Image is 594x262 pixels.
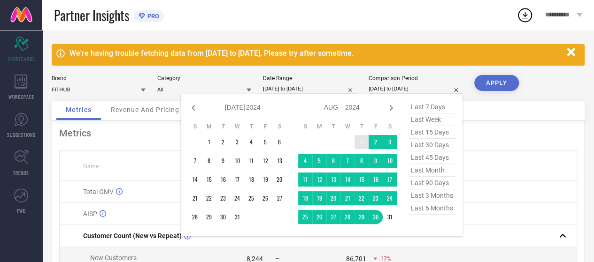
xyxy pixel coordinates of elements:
[263,84,357,94] input: Select date range
[188,102,199,113] div: Previous month
[355,172,369,187] td: Thu Aug 15 2024
[263,75,357,82] div: Date Range
[340,123,355,130] th: Wednesday
[244,154,258,168] td: Thu Jul 11 2024
[369,123,383,130] th: Friday
[202,123,216,130] th: Monday
[188,210,202,224] td: Sun Jul 28 2024
[272,191,286,205] td: Sat Jul 27 2024
[202,191,216,205] td: Mon Jul 22 2024
[340,210,355,224] td: Wed Aug 28 2024
[312,172,326,187] td: Mon Aug 12 2024
[244,123,258,130] th: Thursday
[355,191,369,205] td: Thu Aug 22 2024
[378,255,391,262] span: -17%
[230,172,244,187] td: Wed Jul 17 2024
[298,172,312,187] td: Sun Aug 11 2024
[66,106,92,113] span: Metrics
[272,135,286,149] td: Sat Jul 06 2024
[340,172,355,187] td: Wed Aug 14 2024
[409,113,455,126] span: last week
[312,210,326,224] td: Mon Aug 26 2024
[298,191,312,205] td: Sun Aug 18 2024
[369,210,383,224] td: Fri Aug 30 2024
[383,210,397,224] td: Sat Aug 31 2024
[216,191,230,205] td: Tue Jul 23 2024
[298,210,312,224] td: Sun Aug 25 2024
[244,191,258,205] td: Thu Jul 25 2024
[409,101,455,113] span: last 7 days
[409,139,455,151] span: last 30 days
[312,154,326,168] td: Mon Aug 05 2024
[83,210,97,217] span: AISP
[230,154,244,168] td: Wed Jul 10 2024
[409,164,455,177] span: last month
[275,255,279,262] span: —
[272,172,286,187] td: Sat Jul 20 2024
[59,127,577,139] div: Metrics
[298,154,312,168] td: Sun Aug 04 2024
[409,202,455,215] span: last 6 months
[230,210,244,224] td: Wed Jul 31 2024
[326,172,340,187] td: Tue Aug 13 2024
[258,154,272,168] td: Fri Jul 12 2024
[90,254,137,262] span: New Customers
[202,135,216,149] td: Mon Jul 01 2024
[216,154,230,168] td: Tue Jul 09 2024
[258,191,272,205] td: Fri Jul 26 2024
[369,154,383,168] td: Fri Aug 09 2024
[340,154,355,168] td: Wed Aug 07 2024
[230,123,244,130] th: Wednesday
[188,123,202,130] th: Sunday
[202,154,216,168] td: Mon Jul 08 2024
[340,191,355,205] td: Wed Aug 21 2024
[157,75,251,82] div: Category
[54,6,129,25] span: Partner Insights
[298,123,312,130] th: Sunday
[326,154,340,168] td: Tue Aug 06 2024
[409,189,455,202] span: last 3 months
[258,123,272,130] th: Friday
[386,102,397,113] div: Next month
[188,172,202,187] td: Sun Jul 14 2024
[52,75,146,82] div: Brand
[17,207,26,214] span: FWD
[409,177,455,189] span: last 90 days
[517,7,533,23] div: Open download list
[355,135,369,149] td: Thu Aug 01 2024
[383,123,397,130] th: Saturday
[409,151,455,164] span: last 45 days
[272,154,286,168] td: Sat Jul 13 2024
[69,49,562,58] div: We're having trouble fetching data from [DATE] to [DATE]. Please try after sometime.
[326,123,340,130] th: Tuesday
[383,135,397,149] td: Sat Aug 03 2024
[474,75,519,91] button: APPLY
[312,191,326,205] td: Mon Aug 19 2024
[369,75,463,82] div: Comparison Period
[355,154,369,168] td: Thu Aug 08 2024
[145,13,159,20] span: PRO
[258,172,272,187] td: Fri Jul 19 2024
[326,210,340,224] td: Tue Aug 27 2024
[216,135,230,149] td: Tue Jul 02 2024
[188,191,202,205] td: Sun Jul 21 2024
[216,210,230,224] td: Tue Jul 30 2024
[369,135,383,149] td: Fri Aug 02 2024
[83,163,99,170] span: Name
[230,191,244,205] td: Wed Jul 24 2024
[355,123,369,130] th: Thursday
[369,172,383,187] td: Fri Aug 16 2024
[202,210,216,224] td: Mon Jul 29 2024
[83,232,182,240] span: Customer Count (New vs Repeat)
[13,169,29,176] span: TRENDS
[202,172,216,187] td: Mon Jul 15 2024
[355,210,369,224] td: Thu Aug 29 2024
[230,135,244,149] td: Wed Jul 03 2024
[383,191,397,205] td: Sat Aug 24 2024
[369,84,463,94] input: Select comparison period
[272,123,286,130] th: Saturday
[244,172,258,187] td: Thu Jul 18 2024
[409,126,455,139] span: last 15 days
[258,135,272,149] td: Fri Jul 05 2024
[8,93,34,100] span: WORKSPACE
